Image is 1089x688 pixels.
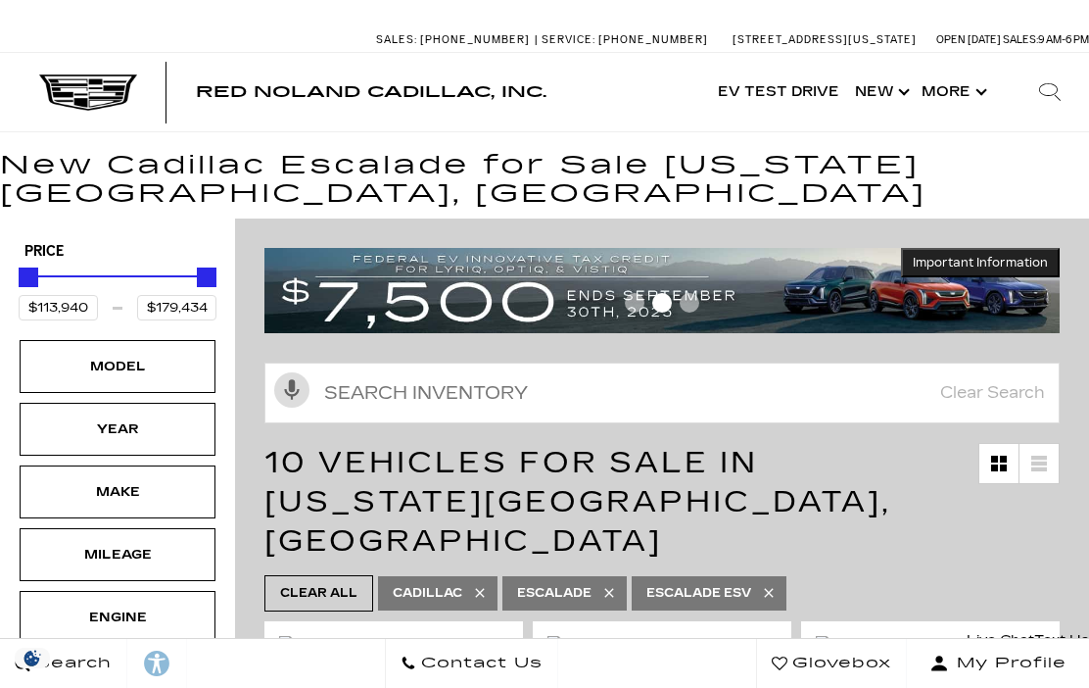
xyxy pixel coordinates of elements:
a: New [847,53,914,131]
button: Open user profile menu [907,639,1089,688]
div: Make [69,481,166,503]
span: Cadillac [393,581,462,606]
div: MileageMileage [20,528,215,581]
span: [PHONE_NUMBER] [420,33,530,46]
span: 10 Vehicles for Sale in [US_STATE][GEOGRAPHIC_DATA], [GEOGRAPHIC_DATA] [264,445,891,559]
span: Red Noland Cadillac, Inc. [196,82,546,101]
span: [PHONE_NUMBER] [598,33,708,46]
div: Price [19,261,216,320]
span: Escalade [517,581,592,606]
svg: Click to toggle on voice search [274,372,309,408]
a: Contact Us [385,639,558,688]
span: Live Chat [967,632,1034,649]
span: Open [DATE] [936,33,1001,46]
input: Minimum [19,295,98,320]
span: Contact Us [416,650,543,677]
div: Year [69,418,166,440]
span: Sales: [1003,33,1038,46]
span: Important Information [913,255,1048,270]
img: 2025 Cadillac Escalade Sport [279,636,508,679]
a: Glovebox [756,639,907,688]
img: 2025 Cadillac Escalade Sport [816,636,1045,679]
a: Service: [PHONE_NUMBER] [535,34,713,45]
a: Text Us [1034,627,1089,655]
a: Live Chat [967,627,1034,655]
a: Sales: [PHONE_NUMBER] [376,34,535,45]
span: 9 AM-6 PM [1038,33,1089,46]
button: More [914,53,991,131]
div: ModelModel [20,340,215,393]
span: Sales: [376,33,417,46]
input: Search Inventory [264,363,1060,423]
span: Escalade ESV [646,581,751,606]
div: Model [69,356,166,377]
div: YearYear [20,403,215,456]
span: Clear All [280,581,357,606]
div: MakeMake [20,466,215,518]
span: Text Us [1034,632,1089,649]
span: Search [30,650,112,677]
span: Service: [542,33,595,46]
div: EngineEngine [20,591,215,644]
div: Maximum Price [197,268,216,287]
a: [STREET_ADDRESS][US_STATE] [733,33,917,46]
span: Glovebox [787,650,891,677]
span: Go to slide 1 [625,293,644,313]
section: Click to Open Cookie Consent Modal [10,648,55,668]
div: Engine [69,607,166,628]
span: My Profile [949,650,1066,677]
input: Maximum [137,295,216,320]
a: Red Noland Cadillac, Inc. [196,84,546,100]
img: Opt-Out Icon [10,648,55,668]
a: EV Test Drive [710,53,847,131]
img: Cadillac Dark Logo with Cadillac White Text [39,74,137,112]
div: Minimum Price [19,268,38,287]
img: vrp-tax-ending-august-version [264,248,1060,333]
span: Go to slide 2 [652,293,672,313]
h5: Price [24,243,211,261]
div: Mileage [69,544,166,565]
span: Go to slide 3 [680,293,699,313]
